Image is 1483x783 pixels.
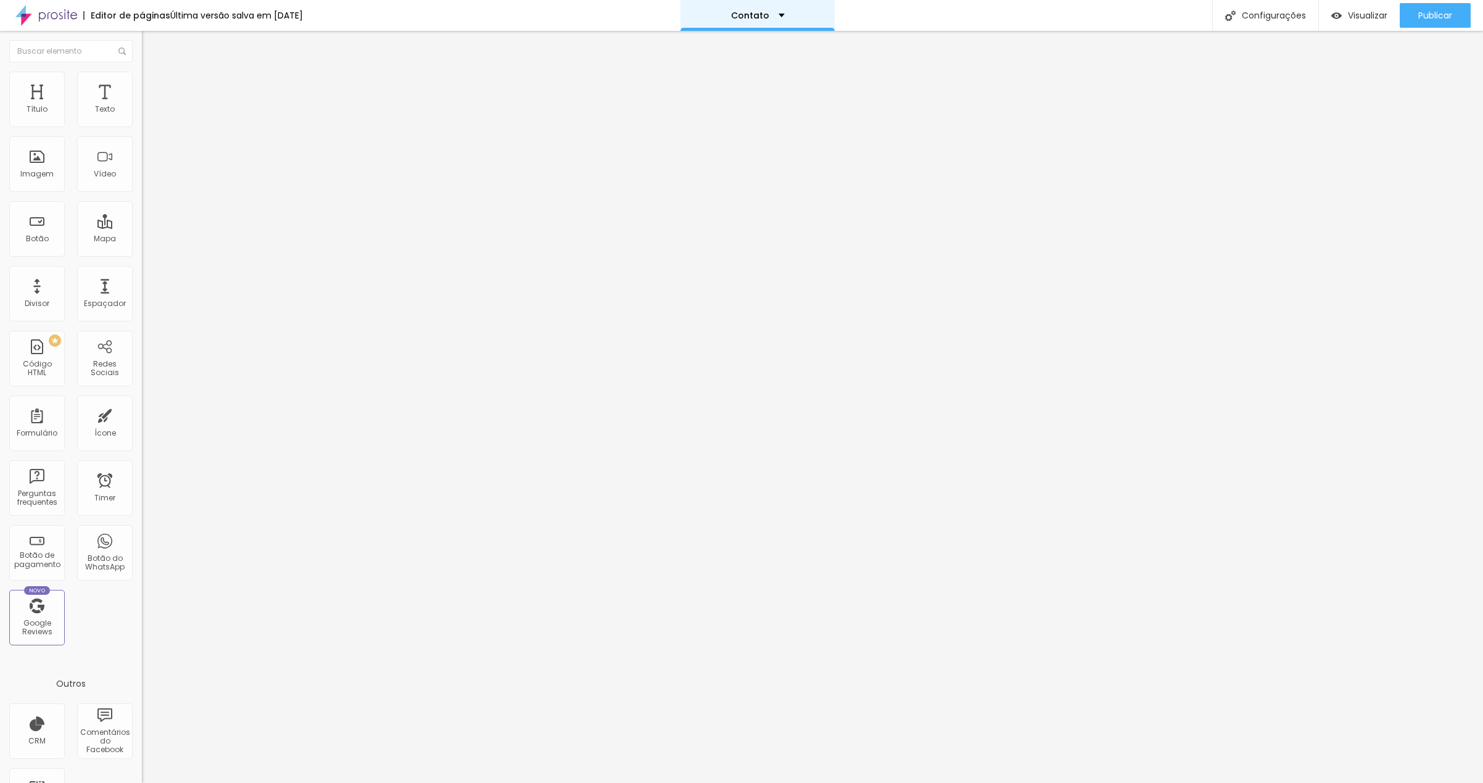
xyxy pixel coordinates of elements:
button: Visualizar [1319,3,1400,28]
div: Botão de pagamento [12,551,61,569]
div: CRM [28,737,46,745]
span: Publicar [1418,10,1452,20]
button: Publicar [1400,3,1471,28]
div: Texto [95,105,115,114]
img: view-1.svg [1331,10,1342,21]
div: Última versão salva em [DATE] [170,11,303,20]
div: Editor de páginas [83,11,170,20]
div: Timer [94,494,115,502]
span: Visualizar [1348,10,1387,20]
iframe: Editor [142,31,1483,783]
img: Icone [118,48,126,55]
div: Novo [24,586,51,595]
img: Icone [1225,10,1236,21]
div: Título [27,105,48,114]
div: Botão [26,234,49,243]
div: Código HTML [12,360,61,378]
div: Imagem [20,170,54,178]
div: Perguntas frequentes [12,489,61,507]
div: Formulário [17,429,57,437]
div: Google Reviews [12,619,61,637]
div: Vídeo [94,170,116,178]
div: Ícone [94,429,116,437]
p: Contato [731,11,769,20]
div: Divisor [25,299,49,308]
div: Comentários do Facebook [80,728,129,755]
input: Buscar elemento [9,40,133,62]
div: Espaçador [84,299,126,308]
div: Botão do WhatsApp [80,554,129,572]
div: Redes Sociais [80,360,129,378]
div: Mapa [94,234,116,243]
